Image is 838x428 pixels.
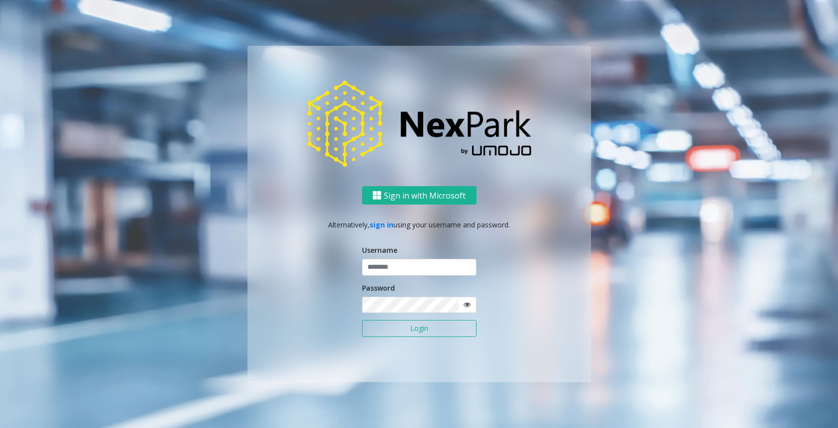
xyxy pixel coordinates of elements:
label: Password [362,283,395,293]
label: Username [362,245,397,255]
button: Sign in with Microsoft [362,187,477,205]
button: Login [362,320,477,337]
p: Alternatively, using your username and password. [257,219,581,230]
a: sign in [369,220,393,229]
